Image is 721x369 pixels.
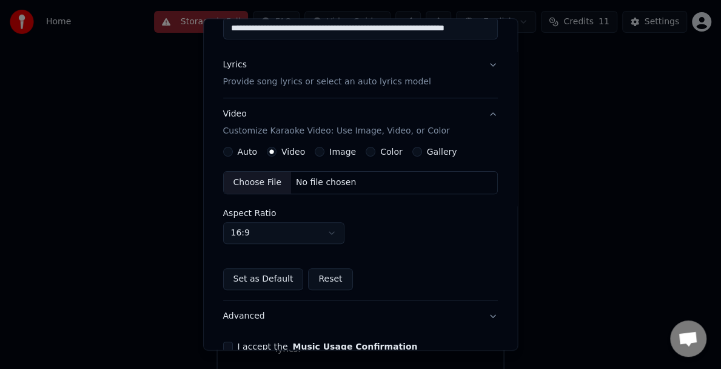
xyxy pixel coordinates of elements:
[223,209,498,217] label: Aspect Ratio
[224,172,292,194] div: Choose File
[380,147,403,156] label: Color
[238,147,258,156] label: Auto
[291,177,361,189] div: No file chosen
[223,300,498,332] button: Advanced
[238,342,418,351] label: I accept the
[329,147,356,156] label: Image
[223,268,304,290] button: Set as Default
[223,76,431,88] p: Provide song lyrics or select an auto lyrics model
[223,59,247,71] div: Lyrics
[223,147,498,300] div: VideoCustomize Karaoke Video: Use Image, Video, or Color
[293,342,418,351] button: I accept the
[223,49,498,98] button: LyricsProvide song lyrics or select an auto lyrics model
[223,108,450,137] div: Video
[223,98,498,147] button: VideoCustomize Karaoke Video: Use Image, Video, or Color
[427,147,457,156] label: Gallery
[281,147,305,156] label: Video
[223,125,450,137] p: Customize Karaoke Video: Use Image, Video, or Color
[309,268,353,290] button: Reset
